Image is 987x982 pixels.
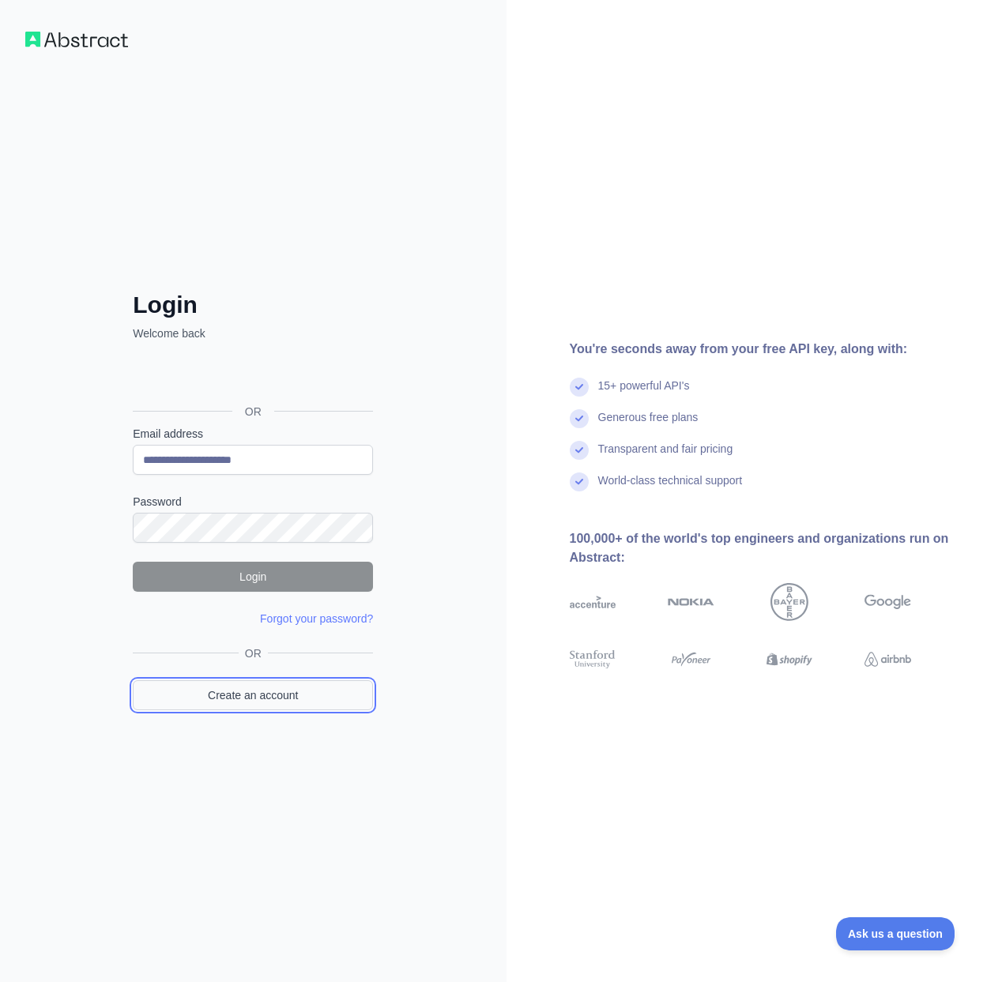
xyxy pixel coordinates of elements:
span: OR [232,404,274,420]
img: check mark [570,409,589,428]
img: nokia [668,583,714,621]
img: accenture [570,583,616,621]
label: Password [133,494,373,510]
img: airbnb [865,648,911,671]
a: Forgot your password? [260,612,373,625]
img: stanford university [570,648,616,671]
label: Email address [133,426,373,442]
div: Transparent and fair pricing [598,441,733,472]
img: shopify [767,648,813,671]
h2: Login [133,291,373,319]
button: Login [133,562,373,592]
img: Workflow [25,32,128,47]
p: Welcome back [133,325,373,341]
div: 15+ powerful API's [598,378,690,409]
img: bayer [770,583,808,621]
iframe: Toggle Customer Support [836,917,955,950]
span: OR [239,645,268,661]
img: google [865,583,911,621]
div: 100,000+ of the world's top engineers and organizations run on Abstract: [570,529,963,567]
a: Create an account [133,680,373,710]
img: check mark [570,441,589,460]
div: World-class technical support [598,472,743,504]
div: Generous free plans [598,409,699,441]
img: payoneer [668,648,714,671]
div: You're seconds away from your free API key, along with: [570,340,963,359]
iframe: Кнопка "Увійти через Google" [125,359,378,393]
img: check mark [570,472,589,491]
img: check mark [570,378,589,397]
